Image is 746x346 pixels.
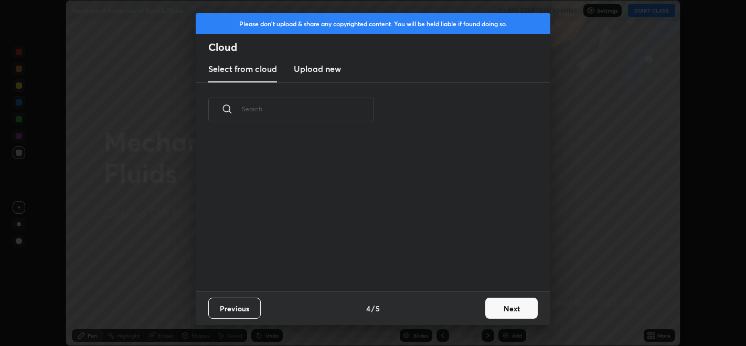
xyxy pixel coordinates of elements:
[294,62,341,75] h3: Upload new
[371,303,375,314] h4: /
[208,40,550,54] h2: Cloud
[242,87,374,131] input: Search
[196,13,550,34] div: Please don't upload & share any copyrighted content. You will be held liable if found doing so.
[208,298,261,319] button: Previous
[376,303,380,314] h4: 5
[208,62,277,75] h3: Select from cloud
[485,298,538,319] button: Next
[196,133,538,291] div: grid
[366,303,370,314] h4: 4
